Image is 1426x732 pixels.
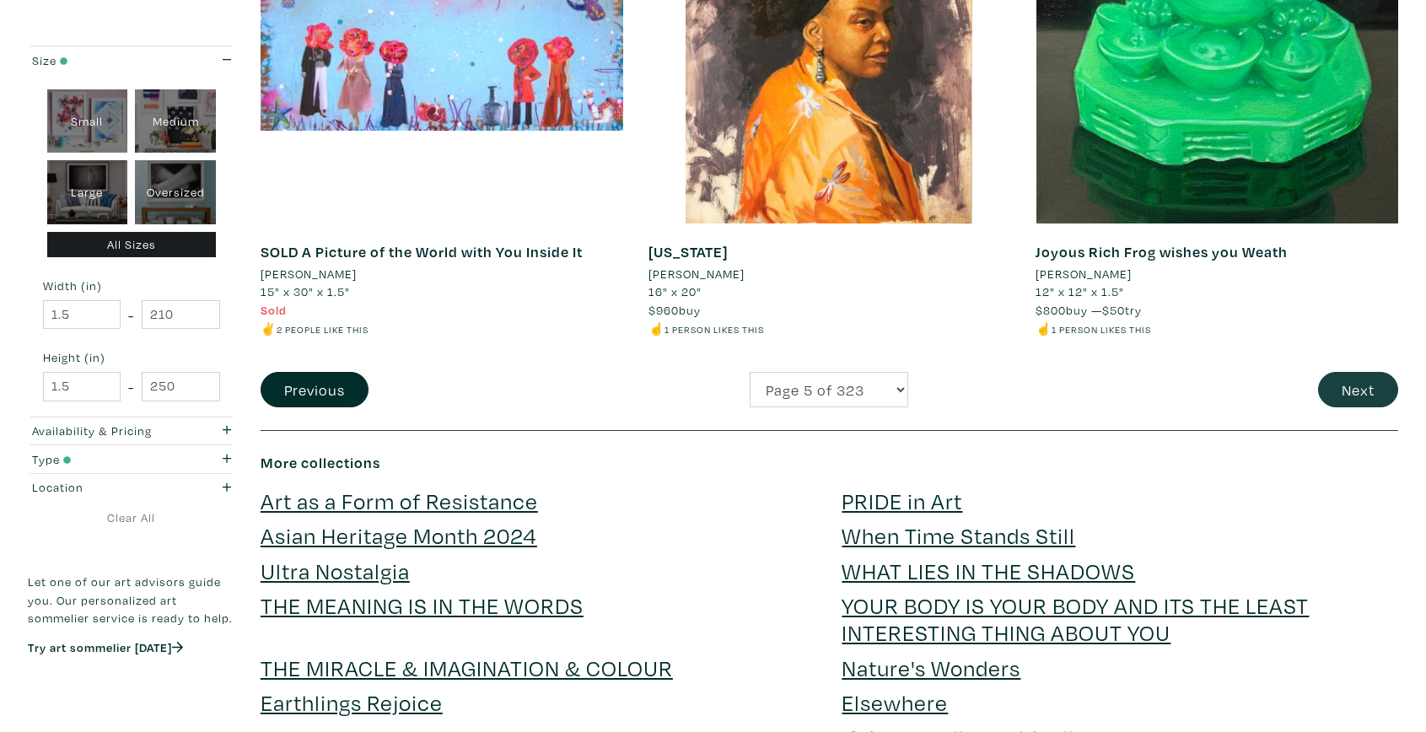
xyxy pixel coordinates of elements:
[1036,242,1288,261] a: Joyous Rich Frog wishes you Weath
[261,242,583,261] a: SOLD A Picture of the World with You Inside It
[842,687,948,717] a: Elsewhere
[261,265,357,283] li: [PERSON_NAME]
[28,639,183,655] a: Try art sommelier [DATE]
[261,520,537,550] a: Asian Heritage Month 2024
[128,375,134,398] span: -
[1052,323,1151,336] small: 1 person likes this
[1318,372,1398,408] button: Next
[43,352,220,363] small: Height (in)
[1036,265,1132,283] li: [PERSON_NAME]
[277,323,369,336] small: 2 people like this
[1036,302,1142,318] span: buy — try
[648,302,701,318] span: buy
[32,450,175,469] div: Type
[648,265,745,283] li: [PERSON_NAME]
[261,283,350,299] span: 15" x 30" x 1.5"
[28,417,235,445] button: Availability & Pricing
[261,486,538,515] a: Art as a Form of Resistance
[1036,320,1398,338] li: ☝️
[261,265,623,283] a: [PERSON_NAME]
[43,280,220,292] small: Width (in)
[842,520,1075,550] a: When Time Stands Still
[648,265,1011,283] a: [PERSON_NAME]
[28,573,235,627] p: Let one of our art advisors guide you. Our personalized art sommelier service is ready to help.
[261,302,287,318] span: Sold
[1102,302,1125,318] span: $50
[28,445,235,473] button: Type
[261,320,623,338] li: ✌️
[47,160,128,224] div: Large
[261,454,1398,472] h6: More collections
[28,673,235,708] iframe: Customer reviews powered by Trustpilot
[261,687,443,717] a: Earthlings Rejoice
[1036,302,1066,318] span: $800
[842,486,962,515] a: PRIDE in Art
[261,590,584,620] a: THE MEANING IS IN THE WORDS
[1036,265,1398,283] a: [PERSON_NAME]
[842,556,1135,585] a: WHAT LIES IN THE SHADOWS
[32,51,175,70] div: Size
[842,653,1020,682] a: Nature's Wonders
[47,232,217,258] div: All Sizes
[47,89,128,153] div: Small
[842,590,1309,647] a: YOUR BODY IS YOUR BODY AND ITS THE LEAST INTERESTING THING ABOUT YOU
[28,474,235,502] button: Location
[1036,283,1124,299] span: 12" x 12" x 1.5"
[648,242,728,261] a: [US_STATE]
[261,653,673,682] a: THE MIRACLE & IMAGINATION & COLOUR
[32,478,175,497] div: Location
[135,160,216,224] div: Oversized
[648,320,1011,338] li: ☝️
[648,302,679,318] span: $960
[128,304,134,326] span: -
[261,556,410,585] a: Ultra Nostalgia
[135,89,216,153] div: Medium
[665,323,764,336] small: 1 person likes this
[261,372,369,408] button: Previous
[648,283,702,299] span: 16" x 20"
[28,509,235,527] a: Clear All
[32,422,175,440] div: Availability & Pricing
[28,46,235,74] button: Size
